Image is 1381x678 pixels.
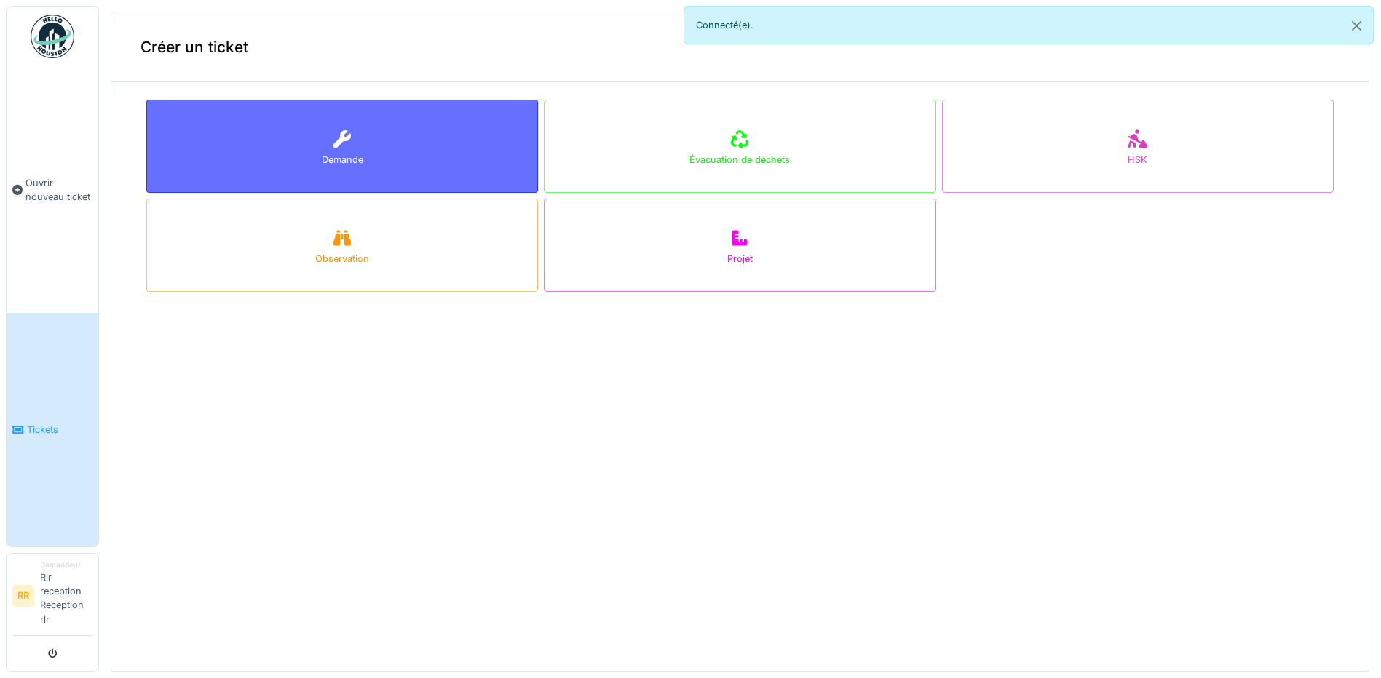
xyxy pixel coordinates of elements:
a: Tickets [7,313,98,546]
span: Ouvrir nouveau ticket [25,176,92,204]
div: Demandeur [40,559,92,570]
span: Tickets [27,423,92,436]
button: Close [1340,7,1373,45]
div: Évacuation de déchets [689,153,790,167]
a: Ouvrir nouveau ticket [7,66,98,313]
div: HSK [1128,153,1147,167]
div: Observation [315,252,369,266]
li: Rlr reception Reception rlr [40,559,92,632]
li: RR [12,585,34,607]
div: Créer un ticket [111,12,1369,82]
div: Connecté(e). [684,6,1374,44]
a: RR DemandeurRlr reception Reception rlr [12,559,92,636]
div: Demande [322,153,363,167]
div: Projet [727,252,753,266]
img: Badge_color-CXgf-gQk.svg [31,15,74,58]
